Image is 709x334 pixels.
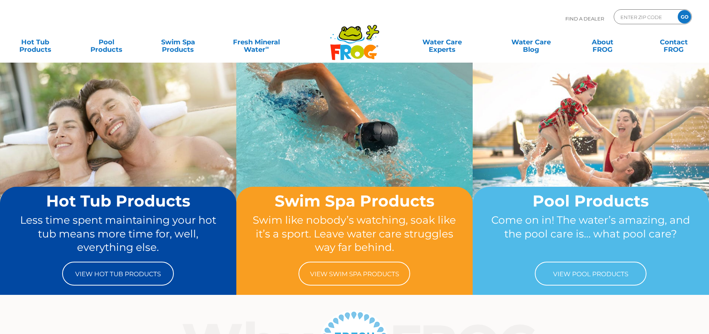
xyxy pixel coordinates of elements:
p: Find A Dealer [565,9,604,28]
a: ContactFROG [646,35,702,50]
h2: Pool Products [487,192,695,209]
a: Hot TubProducts [7,35,63,50]
p: Swim like nobody’s watching, soak like it’s a sport. Leave water care struggles way far behind. [250,213,459,254]
a: Fresh MineralWater∞ [221,35,291,50]
h2: Swim Spa Products [250,192,459,209]
a: View Pool Products [535,262,646,286]
a: Swim SpaProducts [150,35,206,50]
input: GO [678,10,691,23]
p: Less time spent maintaining your hot tub means more time for, well, everything else. [14,213,222,254]
a: Water CareBlog [503,35,559,50]
img: home-banner-swim-spa-short [236,62,473,239]
a: Water CareExperts [397,35,487,50]
a: View Swim Spa Products [298,262,410,286]
sup: ∞ [265,44,269,50]
a: View Hot Tub Products [62,262,174,286]
a: PoolProducts [79,35,134,50]
img: home-banner-pool-short [473,62,709,239]
p: Come on in! The water’s amazing, and the pool care is… what pool care? [487,213,695,254]
a: AboutFROG [575,35,630,50]
h2: Hot Tub Products [14,192,222,209]
img: Frog Products Logo [326,15,383,60]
